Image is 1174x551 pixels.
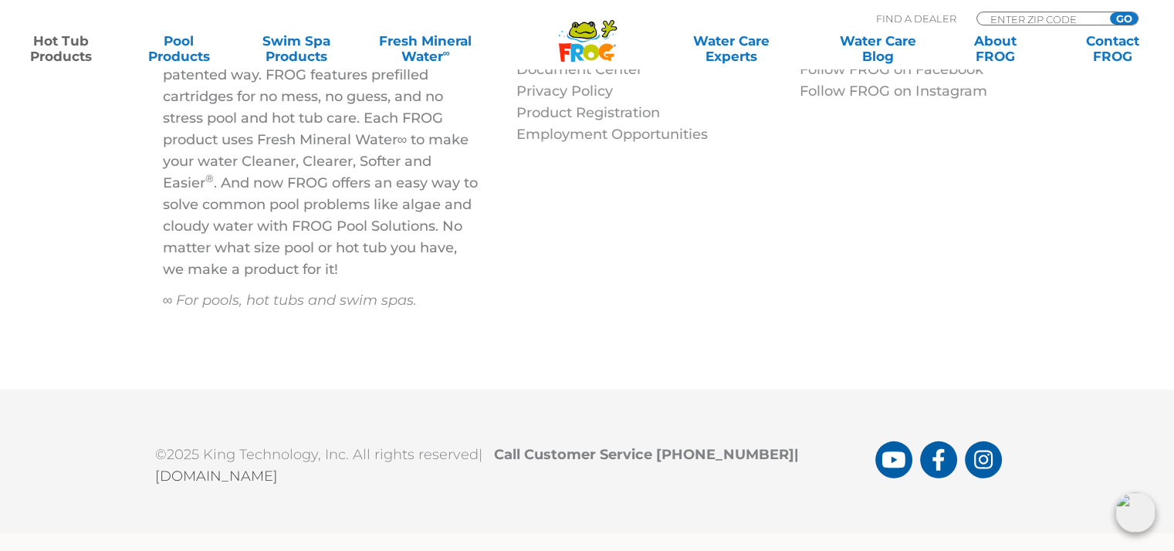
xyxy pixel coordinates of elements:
sup: ∞ [442,47,449,59]
a: Swim SpaProducts [251,33,342,64]
input: GO [1110,12,1138,25]
a: Follow FROG on Facebook [799,61,983,78]
a: [DOMAIN_NAME] [155,468,278,485]
a: FROG Products Instagram Page [965,441,1002,478]
a: Water CareExperts [657,33,806,64]
a: Privacy Policy [516,83,613,100]
span: | [794,446,799,463]
a: Product Registration [516,104,660,121]
p: Find A Dealer [876,12,956,25]
em: ∞ For pools, hot tubs and swim spas. [163,292,418,309]
a: FROG Products Facebook Page [920,441,957,478]
a: Water CareBlog [832,33,923,64]
a: FROG Products You Tube Page [875,441,912,478]
sup: ® [205,172,214,184]
a: Document Center [516,61,642,78]
p: ©2025 King Technology, Inc. All rights reserved [155,436,875,487]
a: ContactFROG [1067,33,1159,64]
a: PoolProducts [133,33,224,64]
img: openIcon [1115,492,1155,532]
a: Employment Opportunities [516,126,708,143]
span: | [479,446,482,463]
a: Hot TubProducts [15,33,107,64]
b: Call Customer Service [PHONE_NUMBER] [494,446,807,463]
input: Zip Code Form [989,12,1093,25]
a: Follow FROG on Instagram [799,83,986,100]
p: For more than 25 years, FROG has sanitized pools, hot tubs and swim spas in its unique, patented ... [163,21,478,280]
a: Fresh MineralWater∞ [368,33,482,64]
a: AboutFROG [949,33,1040,64]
